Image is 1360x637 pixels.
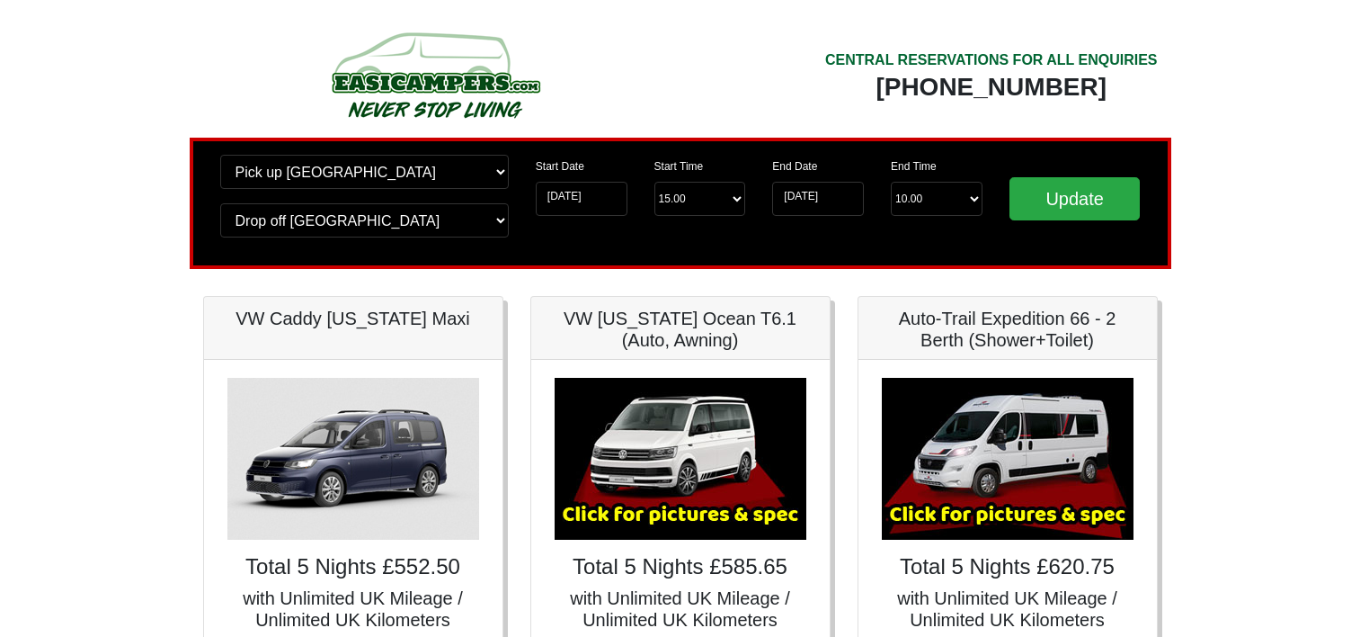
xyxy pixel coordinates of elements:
[536,182,627,216] input: Start Date
[882,378,1133,540] img: Auto-Trail Expedition 66 - 2 Berth (Shower+Toilet)
[549,308,812,351] h5: VW [US_STATE] Ocean T6.1 (Auto, Awning)
[772,158,817,175] label: End Date
[536,158,584,175] label: Start Date
[876,588,1139,631] h5: with Unlimited UK Mileage / Unlimited UK Kilometers
[825,71,1158,103] div: [PHONE_NUMBER]
[222,554,484,580] h4: Total 5 Nights £552.50
[227,378,479,540] img: VW Caddy California Maxi
[222,588,484,631] h5: with Unlimited UK Mileage / Unlimited UK Kilometers
[772,182,864,216] input: Return Date
[555,378,806,540] img: VW California Ocean T6.1 (Auto, Awning)
[222,308,484,329] h5: VW Caddy [US_STATE] Maxi
[264,25,606,124] img: campers-checkout-logo.png
[549,588,812,631] h5: with Unlimited UK Mileage / Unlimited UK Kilometers
[876,308,1139,351] h5: Auto-Trail Expedition 66 - 2 Berth (Shower+Toilet)
[654,158,704,175] label: Start Time
[825,49,1158,71] div: CENTRAL RESERVATIONS FOR ALL ENQUIRIES
[891,158,937,175] label: End Time
[549,554,812,580] h4: Total 5 Nights £585.65
[1009,177,1141,220] input: Update
[876,554,1139,580] h4: Total 5 Nights £620.75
